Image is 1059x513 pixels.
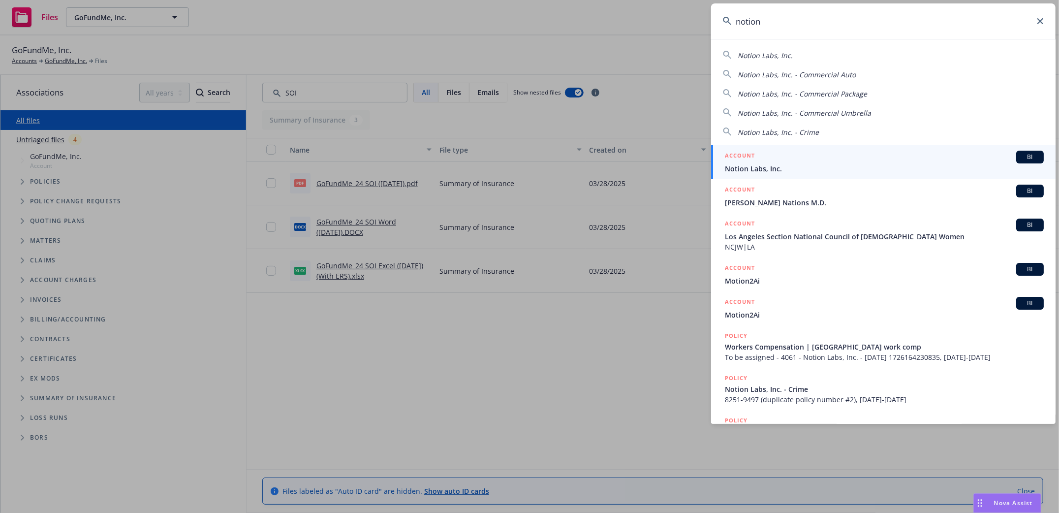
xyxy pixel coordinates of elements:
[725,416,748,425] h5: POLICY
[725,242,1044,252] span: NCJW|LA
[725,394,1044,405] span: 8251-9497 (duplicate policy number #2), [DATE]-[DATE]
[725,342,1044,352] span: Workers Compensation | [GEOGRAPHIC_DATA] work comp
[738,108,871,118] span: Notion Labs, Inc. - Commercial Umbrella
[738,128,819,137] span: Notion Labs, Inc. - Crime
[973,493,1041,513] button: Nova Assist
[725,276,1044,286] span: Motion2Ai
[1020,153,1040,161] span: BI
[711,179,1056,213] a: ACCOUNTBI[PERSON_NAME] Nations M.D.
[725,352,1044,362] span: To be assigned - 4061 - Notion Labs, Inc. - [DATE] 1726164230835, [DATE]-[DATE]
[738,89,867,98] span: Notion Labs, Inc. - Commercial Package
[711,3,1056,39] input: Search...
[711,257,1056,291] a: ACCOUNTBIMotion2Ai
[711,410,1056,452] a: POLICY
[1020,299,1040,308] span: BI
[1020,187,1040,195] span: BI
[725,163,1044,174] span: Notion Labs, Inc.
[738,70,856,79] span: Notion Labs, Inc. - Commercial Auto
[974,494,986,513] div: Drag to move
[725,231,1044,242] span: Los Angeles Section National Council of [DEMOGRAPHIC_DATA] Women
[725,197,1044,208] span: [PERSON_NAME] Nations M.D.
[725,219,755,230] h5: ACCOUNT
[725,331,748,341] h5: POLICY
[1020,221,1040,229] span: BI
[1020,265,1040,274] span: BI
[711,325,1056,368] a: POLICYWorkers Compensation | [GEOGRAPHIC_DATA] work compTo be assigned - 4061 - Notion Labs, Inc....
[725,373,748,383] h5: POLICY
[738,51,793,60] span: Notion Labs, Inc.
[994,499,1033,507] span: Nova Assist
[711,368,1056,410] a: POLICYNotion Labs, Inc. - Crime8251-9497 (duplicate policy number #2), [DATE]-[DATE]
[725,297,755,309] h5: ACCOUNT
[725,263,755,275] h5: ACCOUNT
[725,151,755,162] h5: ACCOUNT
[725,384,1044,394] span: Notion Labs, Inc. - Crime
[725,185,755,196] h5: ACCOUNT
[711,213,1056,257] a: ACCOUNTBILos Angeles Section National Council of [DEMOGRAPHIC_DATA] WomenNCJW|LA
[711,291,1056,325] a: ACCOUNTBIMotion2Ai
[725,310,1044,320] span: Motion2Ai
[711,145,1056,179] a: ACCOUNTBINotion Labs, Inc.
